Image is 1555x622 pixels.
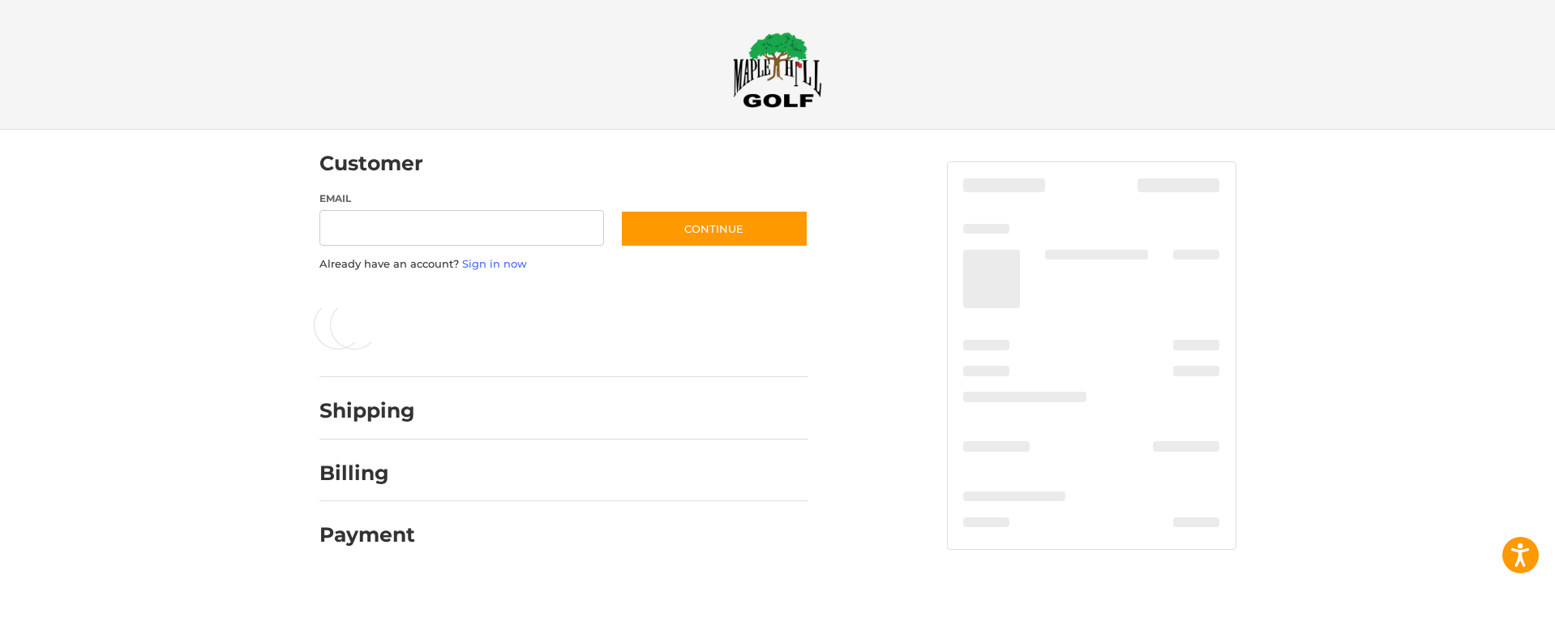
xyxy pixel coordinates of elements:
[620,210,808,247] button: Continue
[319,522,415,547] h2: Payment
[319,256,808,272] p: Already have an account?
[319,151,423,176] h2: Customer
[462,257,527,270] a: Sign in now
[733,32,822,108] img: Maple Hill Golf
[319,398,415,423] h2: Shipping
[319,191,605,206] label: Email
[319,461,414,486] h2: Billing
[1421,578,1555,622] iframe: Google Customer Reviews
